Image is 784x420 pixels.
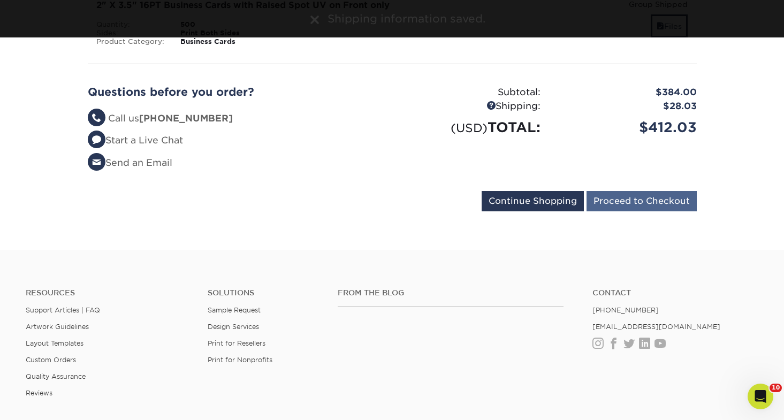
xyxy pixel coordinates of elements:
strong: [PHONE_NUMBER] [139,113,233,124]
div: Business Cards [172,37,291,46]
span: 10 [770,384,782,392]
a: Send an Email [88,157,172,168]
a: Artwork Guidelines [26,323,89,331]
li: Call us [88,112,384,126]
a: Layout Templates [26,339,83,347]
img: close [310,16,319,24]
h4: Resources [26,288,192,297]
div: Product Category: [88,37,173,46]
h2: Questions before you order? [88,86,384,98]
div: Shipping: [392,100,549,113]
div: $412.03 [549,117,705,138]
span: Shipping information saved. [328,12,485,25]
iframe: Intercom live chat [748,384,773,409]
a: Print for Resellers [208,339,265,347]
small: (USD) [451,121,488,135]
div: $384.00 [549,86,705,100]
a: [EMAIL_ADDRESS][DOMAIN_NAME] [592,323,720,331]
a: Design Services [208,323,259,331]
h4: From the Blog [338,288,564,297]
a: Print for Nonprofits [208,356,272,364]
input: Continue Shopping [482,191,584,211]
div: TOTAL: [392,117,549,138]
div: $28.03 [549,100,705,113]
a: Sample Request [208,306,261,314]
a: [PHONE_NUMBER] [592,306,659,314]
a: Start a Live Chat [88,135,183,146]
a: Custom Orders [26,356,76,364]
input: Proceed to Checkout [587,191,697,211]
h4: Solutions [208,288,322,297]
a: Quality Assurance [26,372,86,380]
a: Contact [592,288,758,297]
a: Support Articles | FAQ [26,306,100,314]
div: Subtotal: [392,86,549,100]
